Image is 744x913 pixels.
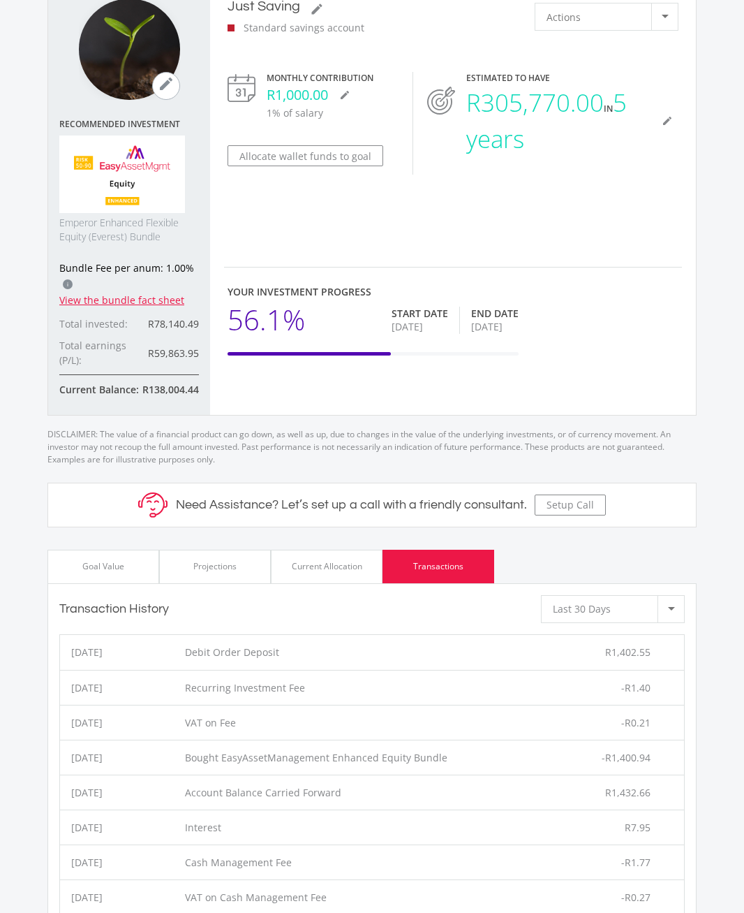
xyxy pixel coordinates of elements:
[185,785,559,800] div: Account Balance Carried Forward
[143,382,199,397] div: R138,004.44
[267,72,399,85] div: Monthly Contribution
[604,103,613,115] span: in
[60,645,185,659] div: [DATE]
[392,320,448,334] div: [DATE]
[59,601,169,617] h3: Transaction History
[176,497,527,513] h5: Need Assistance? Let’s set up a call with a friendly consultant.
[559,645,684,659] div: R1,402.55
[466,85,650,158] div: R305,770.00 5 years
[185,750,559,765] div: Bought EasyAssetManagement Enhanced Equity Bundle
[559,750,684,765] div: -R1,400.94
[546,3,581,30] span: Actions
[143,346,199,360] div: R59,863.95
[143,316,199,331] div: R78,140.49
[559,890,684,905] div: -R0.27
[559,820,684,835] div: R7.95
[339,89,350,101] i: mode_edit
[334,85,356,105] button: mode_edit
[59,119,199,129] span: Recommended Investment
[267,105,399,120] p: 1% of salary
[59,382,143,397] div: Current Balance:
[559,855,684,870] div: -R1.77
[185,680,559,695] div: Recurring Investment Fee
[471,307,519,321] div: End Date
[60,855,185,870] div: [DATE]
[82,560,124,573] div: Goal Value
[60,715,185,730] div: [DATE]
[60,680,185,695] div: [DATE]
[427,87,455,115] img: target-icon.svg
[185,715,559,730] div: VAT on Fee
[466,72,678,85] div: ESTIMATED TO HAVE
[185,645,559,659] div: Debit Order Deposit
[228,20,364,35] div: Standard savings account
[228,74,255,102] img: calendar-icon.svg
[59,293,184,307] a: View the bundle fact sheet
[559,715,684,730] div: -R0.21
[553,602,611,615] span: Last 30 Days
[185,820,559,835] div: Interest
[59,338,143,367] div: Total earnings (P/L):
[559,680,684,695] div: -R1.40
[310,2,324,16] i: mode_edit
[656,110,678,131] button: mode_edit
[228,145,383,166] button: Allocate wallet funds to goal
[559,785,684,800] div: R1,432.66
[59,261,199,293] div: Bundle Fee per anum: 1.00%
[47,416,697,466] p: DISCLAIMER: The value of a financial product can go down, as well as up, due to changes in the va...
[60,750,185,765] div: [DATE]
[228,299,305,341] div: 56.1%
[292,560,362,573] div: Current Allocation
[662,115,673,126] i: mode_edit
[60,820,185,835] div: [DATE]
[59,216,199,244] span: Emperor Enhanced Flexible Equity (Everest) Bundle
[413,560,463,573] div: Transactions
[158,75,174,92] i: mode_edit
[60,890,185,905] div: [DATE]
[63,279,73,289] div: i
[185,855,559,870] div: Cash Management Fee
[59,316,143,331] div: Total invested:
[535,495,606,516] button: Setup Call
[267,85,399,105] div: R1,000.00
[59,136,185,214] img: EMPBundle_EEquity.png
[392,307,448,321] div: Start Date
[228,284,519,299] div: Your Investment Progress
[185,890,559,905] div: VAT on Cash Management Fee
[193,560,237,573] div: Projections
[60,785,185,800] div: [DATE]
[471,320,519,334] div: [DATE]
[152,72,180,100] button: mode_edit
